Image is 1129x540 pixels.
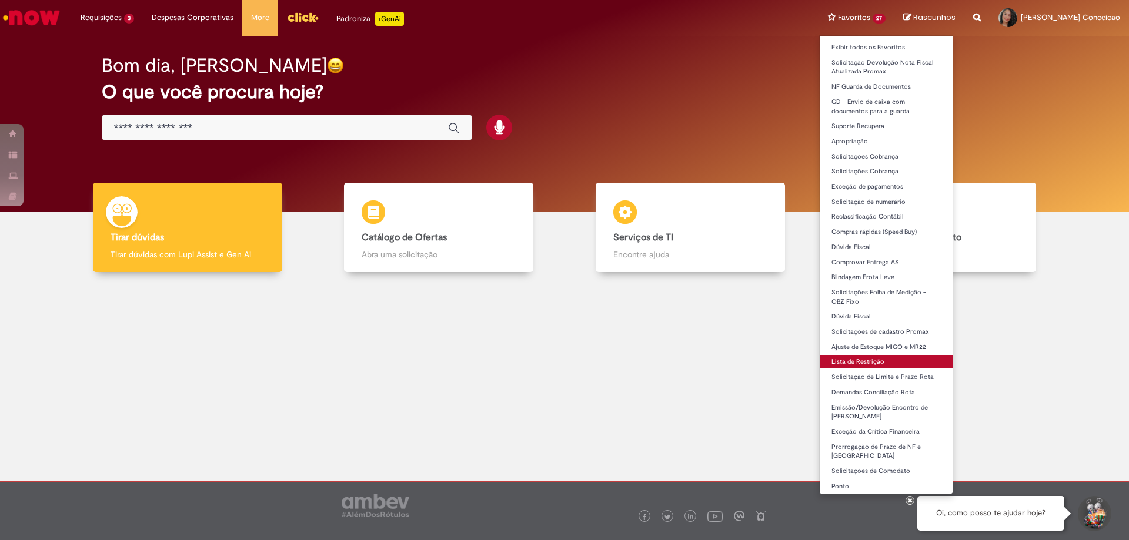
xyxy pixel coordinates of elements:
[152,12,233,24] span: Despesas Corporativas
[820,150,953,163] a: Solicitações Cobrança
[820,441,953,462] a: Prorrogação de Prazo de NF e [GEOGRAPHIC_DATA]
[820,465,953,478] a: Solicitações de Comodato
[756,511,766,521] img: logo_footer_naosei.png
[819,35,953,494] ul: Favoritos
[820,386,953,399] a: Demandas Conciliação Rota
[102,55,327,76] h2: Bom dia, [PERSON_NAME]
[664,514,670,520] img: logo_footer_twitter.png
[820,165,953,178] a: Solicitações Cobrança
[102,82,1028,102] h2: O que você procura hoje?
[734,511,744,521] img: logo_footer_workplace.png
[820,81,953,93] a: NF Guarda de Documentos
[820,196,953,209] a: Solicitação de numerário
[917,496,1064,531] div: Oi, como posso te ajudar hoje?
[688,514,694,521] img: logo_footer_linkedin.png
[820,180,953,193] a: Exceção de pagamentos
[820,120,953,133] a: Suporte Recupera
[820,241,953,254] a: Dúvida Fiscal
[81,12,122,24] span: Requisições
[62,183,313,273] a: Tirar dúvidas Tirar dúvidas com Lupi Assist e Gen Ai
[820,256,953,269] a: Comprovar Entrega AS
[820,135,953,148] a: Apropriação
[873,14,886,24] span: 27
[707,508,723,524] img: logo_footer_youtube.png
[111,232,164,243] b: Tirar dúvidas
[816,183,1068,273] a: Base de Conhecimento Consulte e aprenda
[820,96,953,118] a: GD - Envio de caixa com documentos para a guarda
[613,232,673,243] b: Serviços de TI
[111,249,265,260] p: Tirar dúvidas com Lupi Assist e Gen Ai
[362,232,447,243] b: Catálogo de Ofertas
[820,41,953,54] a: Exibir todos os Favoritos
[1076,496,1111,531] button: Iniciar Conversa de Suporte
[838,12,870,24] span: Favoritos
[820,286,953,308] a: Solicitações Folha de Medição - OBZ Fixo
[287,8,319,26] img: click_logo_yellow_360x200.png
[913,12,956,23] span: Rascunhos
[336,12,404,26] div: Padroniza
[362,249,516,260] p: Abra uma solicitação
[1021,12,1120,22] span: [PERSON_NAME] Conceicao
[1,6,62,29] img: ServiceNow
[642,514,647,520] img: logo_footer_facebook.png
[820,271,953,284] a: Blindagem Frota Leve
[820,401,953,423] a: Emissão/Devolução Encontro de [PERSON_NAME]
[820,226,953,239] a: Compras rápidas (Speed Buy)
[327,57,344,74] img: happy-face.png
[820,355,953,368] a: Lista de Restrição
[820,210,953,223] a: Reclassificação Contábil
[375,12,404,26] p: +GenAi
[342,494,409,517] img: logo_footer_ambev_rotulo_gray.png
[820,371,953,384] a: Solicitação de Limite e Prazo Rota
[251,12,269,24] span: More
[820,341,953,354] a: Ajuste de Estoque MIGO e MR22
[564,183,816,273] a: Serviços de TI Encontre ajuda
[613,249,767,260] p: Encontre ajuda
[820,425,953,438] a: Exceção da Crítica Financeira
[820,310,953,323] a: Dúvida Fiscal
[820,480,953,493] a: Ponto
[313,183,565,273] a: Catálogo de Ofertas Abra uma solicitação
[124,14,134,24] span: 3
[903,12,956,24] a: Rascunhos
[820,56,953,78] a: Solicitação Devolução Nota Fiscal Atualizada Promax
[820,326,953,338] a: Solicitações de cadastro Promax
